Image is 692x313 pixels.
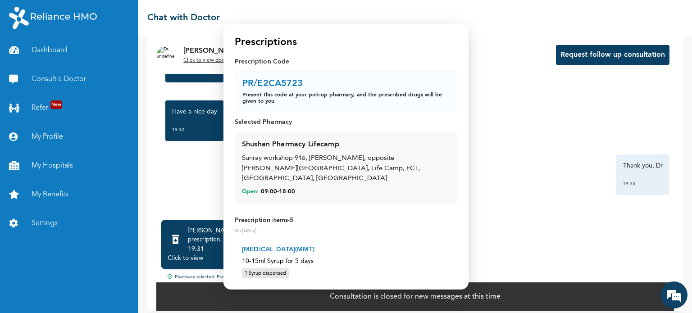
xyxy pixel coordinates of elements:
[242,92,450,104] p: Present this code at your pick-up pharmacy, and the prescribed drugs will be given to you
[235,118,457,127] p: Selected Pharmacy
[148,5,169,26] div: Minimize live chat window
[52,107,124,198] span: We're online!
[242,187,259,195] span: Open:
[235,215,457,225] p: Prescription items - 5
[261,187,295,195] span: 09:00 - 18:00
[242,154,450,184] div: Sunray workshop 916, [PERSON_NAME], opposite [PERSON_NAME][GEOGRAPHIC_DATA], Life Camp, FCT, [GEO...
[235,57,457,66] p: Prescription Code
[5,281,88,287] span: Conversation
[17,45,36,68] img: d_794563401_company_1708531726252_794563401
[47,50,151,62] div: Chat with us now
[242,79,303,88] p: PR/E2CA5723
[5,233,172,265] textarea: Type your message and hit 'Enter'
[88,265,172,293] div: FAQs
[235,35,297,50] h4: Prescriptions
[242,256,450,266] p: 10-15ml Syrup for 5 days
[242,139,339,150] div: Shushan Pharmacy Lifecamp
[235,227,457,234] p: On [DATE]
[242,268,289,279] div: 1 Syrup dispensed
[242,245,450,254] p: [MEDICAL_DATA](MMT)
